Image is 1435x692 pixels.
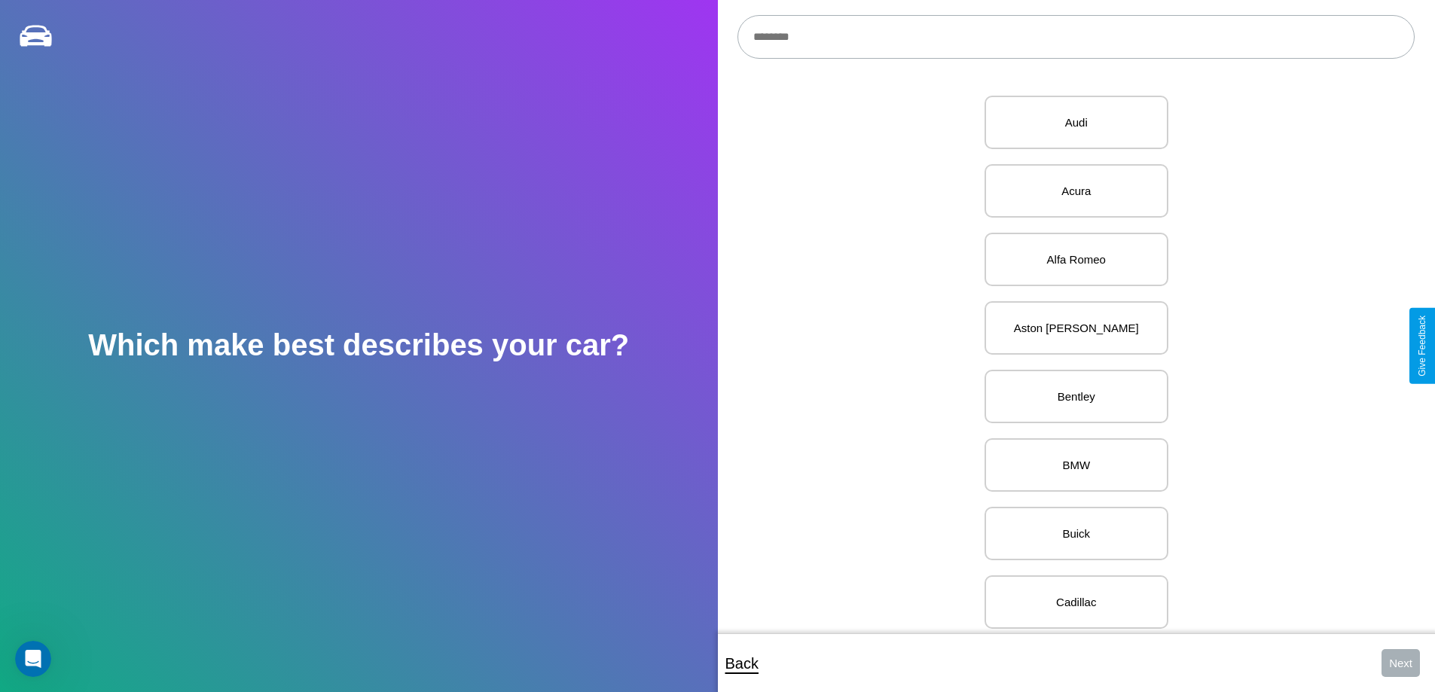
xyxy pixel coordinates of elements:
[1001,523,1152,544] p: Buick
[1382,649,1420,677] button: Next
[725,650,759,677] p: Back
[1001,592,1152,612] p: Cadillac
[1001,249,1152,270] p: Alfa Romeo
[1417,316,1427,376] div: Give Feedback
[1001,181,1152,201] p: Acura
[1001,386,1152,407] p: Bentley
[15,641,51,677] iframe: Intercom live chat
[1001,112,1152,133] p: Audi
[1001,318,1152,338] p: Aston [PERSON_NAME]
[88,328,629,362] h2: Which make best describes your car?
[1001,455,1152,475] p: BMW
